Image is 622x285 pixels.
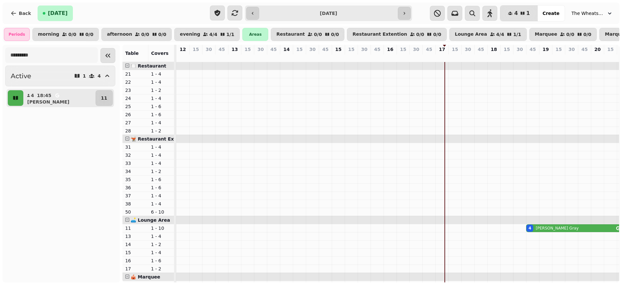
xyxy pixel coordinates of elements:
[374,46,380,53] p: 45
[131,63,166,68] span: 🍽️ Restaurant
[595,54,600,60] p: 0
[232,46,238,53] p: 13
[209,32,217,37] p: 4 / 4
[413,46,419,53] p: 30
[151,119,172,126] p: 1 - 4
[151,225,172,231] p: 1 - 10
[11,71,31,81] h2: Active
[27,99,69,105] p: [PERSON_NAME]
[107,32,132,37] p: afternoon
[151,152,172,158] p: 1 - 4
[68,32,76,37] p: 0 / 0
[335,46,341,53] p: 15
[125,209,146,215] p: 50
[151,249,172,256] p: 1 - 4
[582,46,588,53] p: 45
[151,87,172,93] p: 1 - 2
[86,32,94,37] p: 0 / 0
[413,54,419,60] p: 0
[151,71,172,77] p: 1 - 4
[426,46,432,53] p: 45
[30,92,34,99] p: 4
[352,32,407,37] p: Restaurant Extention
[38,6,73,21] button: [DATE]
[322,46,328,53] p: 45
[219,54,224,60] p: 0
[491,46,497,53] p: 18
[556,54,561,60] p: 0
[276,32,305,37] p: Restaurant
[426,54,432,60] p: 0
[125,176,146,183] p: 35
[439,54,444,60] p: 0
[271,46,277,53] p: 45
[125,144,146,150] p: 31
[400,54,406,60] p: 0
[151,233,172,240] p: 1 - 4
[336,54,341,60] p: 0
[151,95,172,102] p: 1 - 4
[361,46,367,53] p: 30
[125,51,139,56] span: Table
[206,46,212,53] p: 30
[151,103,172,110] p: 1 - 6
[526,11,530,16] span: 1
[323,54,328,60] p: 0
[455,32,487,37] p: Lounge Area
[125,111,146,118] p: 26
[158,32,167,37] p: 0 / 0
[151,128,172,134] p: 1 - 2
[543,54,548,60] p: 0
[5,66,115,86] button: Active14
[125,128,146,134] p: 28
[174,28,240,41] button: evening4/41/1
[125,168,146,175] p: 34
[271,54,276,60] p: 0
[32,28,99,41] button: morning0/00/0
[226,32,235,37] p: 1 / 1
[125,249,146,256] p: 15
[206,54,211,60] p: 0
[314,32,322,37] p: 0 / 0
[37,92,52,99] p: 18:45
[151,160,172,167] p: 1 - 4
[131,136,192,142] span: 🫕 Restaurant Extention
[284,54,289,60] p: 0
[536,226,579,231] p: [PERSON_NAME] Gray
[19,11,31,16] span: Back
[400,46,406,53] p: 15
[283,46,290,53] p: 14
[151,209,172,215] p: 6 - 10
[38,32,59,37] p: morning
[608,54,613,60] p: 0
[331,32,339,37] p: 0 / 0
[258,46,264,53] p: 30
[513,32,521,37] p: 1 / 1
[125,95,146,102] p: 24
[151,111,172,118] p: 1 - 6
[387,46,393,53] p: 16
[374,54,380,60] p: 0
[96,90,113,106] button: 11
[179,46,186,53] p: 12
[125,87,146,93] p: 23
[125,225,146,231] p: 11
[151,192,172,199] p: 1 - 4
[568,7,617,19] button: The Wheatsheaf
[348,46,354,53] p: 15
[125,160,146,167] p: 33
[125,241,146,248] p: 14
[100,48,115,63] button: Collapse sidebar
[433,32,441,37] p: 0 / 0
[151,201,172,207] p: 1 - 4
[537,6,565,21] button: Create
[349,54,354,60] p: 0
[125,79,146,85] p: 22
[5,6,36,21] button: Back
[180,32,200,37] p: evening
[125,119,146,126] p: 27
[543,46,549,53] p: 19
[25,90,94,106] button: 418:45[PERSON_NAME]
[504,54,509,60] p: 0
[131,217,170,223] span: 🛋️ Lounge Area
